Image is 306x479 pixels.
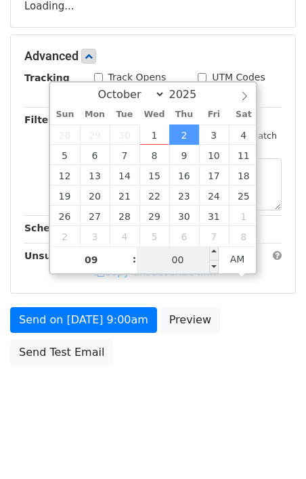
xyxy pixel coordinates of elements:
[10,307,157,333] a: Send on [DATE] 9:00am
[50,226,80,246] span: November 2, 2025
[139,110,169,119] span: Wed
[80,110,110,119] span: Mon
[80,165,110,185] span: October 13, 2025
[24,114,59,125] strong: Filters
[80,145,110,165] span: October 6, 2025
[199,185,229,206] span: October 24, 2025
[165,88,214,101] input: Year
[50,246,133,273] input: Hour
[139,145,169,165] span: October 8, 2025
[229,226,259,246] span: November 8, 2025
[219,246,256,273] span: Click to toggle
[80,124,110,145] span: September 29, 2025
[80,206,110,226] span: October 27, 2025
[139,185,169,206] span: October 22, 2025
[110,226,139,246] span: November 4, 2025
[169,124,199,145] span: October 2, 2025
[169,145,199,165] span: October 9, 2025
[199,165,229,185] span: October 17, 2025
[169,185,199,206] span: October 23, 2025
[110,185,139,206] span: October 21, 2025
[169,206,199,226] span: October 30, 2025
[169,165,199,185] span: October 16, 2025
[80,226,110,246] span: November 3, 2025
[169,110,199,119] span: Thu
[199,124,229,145] span: October 3, 2025
[50,165,80,185] span: October 12, 2025
[139,124,169,145] span: October 1, 2025
[199,110,229,119] span: Fri
[94,266,216,278] a: Copy unsubscribe link
[199,226,229,246] span: November 7, 2025
[229,110,259,119] span: Sat
[160,307,220,333] a: Preview
[10,340,113,365] a: Send Test Email
[238,414,306,479] iframe: Chat Widget
[229,206,259,226] span: November 1, 2025
[229,124,259,145] span: October 4, 2025
[110,110,139,119] span: Tue
[50,206,80,226] span: October 26, 2025
[24,223,73,233] strong: Schedule
[212,70,265,85] label: UTM Codes
[139,226,169,246] span: November 5, 2025
[139,206,169,226] span: October 29, 2025
[229,185,259,206] span: October 25, 2025
[139,165,169,185] span: October 15, 2025
[199,206,229,226] span: October 31, 2025
[169,226,199,246] span: November 6, 2025
[238,414,306,479] div: Widget chat
[50,110,80,119] span: Sun
[50,145,80,165] span: October 5, 2025
[137,246,219,273] input: Minute
[110,124,139,145] span: September 30, 2025
[50,185,80,206] span: October 19, 2025
[229,145,259,165] span: October 11, 2025
[80,185,110,206] span: October 20, 2025
[133,246,137,273] span: :
[199,145,229,165] span: October 10, 2025
[24,72,70,83] strong: Tracking
[110,165,139,185] span: October 14, 2025
[24,49,282,64] h5: Advanced
[108,70,167,85] label: Track Opens
[229,165,259,185] span: October 18, 2025
[110,145,139,165] span: October 7, 2025
[24,250,91,261] strong: Unsubscribe
[50,124,80,145] span: September 28, 2025
[110,206,139,226] span: October 28, 2025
